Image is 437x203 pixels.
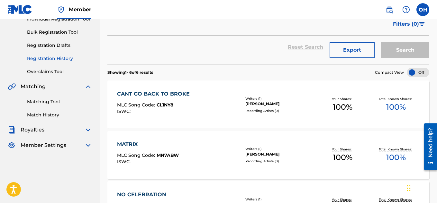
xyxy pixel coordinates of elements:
[21,141,66,149] span: Member Settings
[245,159,316,164] div: Recording Artists ( 0 )
[21,83,46,90] span: Matching
[416,3,429,16] div: User Menu
[8,126,15,134] img: Royalties
[117,152,157,158] span: MLC Song Code :
[117,90,193,98] div: CANT GO BACK TO BROKE
[117,102,157,108] span: MLC Song Code :
[8,141,15,149] img: Member Settings
[393,20,419,28] span: Filters ( 0 )
[69,6,91,13] span: Member
[245,197,316,202] div: Writers ( 1 )
[107,70,153,75] p: Showing 1 - 6 of 6 results
[402,6,410,13] img: help
[332,197,353,202] p: Your Shares:
[245,108,316,113] div: Recording Artists ( 0 )
[245,147,316,151] div: Writers ( 1 )
[333,152,352,163] span: 100 %
[57,6,65,13] img: Top Rightsholder
[386,152,406,163] span: 100 %
[84,141,92,149] img: expand
[379,97,413,101] p: Total Known Shares:
[386,6,393,13] img: search
[389,16,429,32] button: Filters (0)
[245,96,316,101] div: Writers ( 1 )
[8,83,16,90] img: Matching
[405,172,437,203] iframe: Chat Widget
[84,126,92,134] img: expand
[332,147,353,152] p: Your Shares:
[333,101,352,113] span: 100 %
[386,101,406,113] span: 100 %
[27,29,92,36] a: Bulk Registration Tool
[27,112,92,118] a: Match History
[27,42,92,49] a: Registration Drafts
[245,101,316,107] div: [PERSON_NAME]
[419,22,425,26] img: filter
[330,42,375,58] button: Export
[407,179,411,198] div: Drag
[419,121,437,173] iframe: Resource Center
[27,55,92,62] a: Registration History
[117,159,132,165] span: ISWC :
[383,3,396,16] a: Public Search
[332,97,353,101] p: Your Shares:
[117,191,173,199] div: NO CELEBRATION
[8,5,32,14] img: MLC Logo
[27,98,92,105] a: Matching Tool
[21,126,44,134] span: Royalties
[375,70,404,75] span: Compact View
[84,83,92,90] img: expand
[379,147,413,152] p: Total Known Shares:
[157,152,179,158] span: MN7ABW
[157,102,173,108] span: CL1NY8
[107,131,429,179] a: MATRIXMLC Song Code:MN7ABWISWC:Writers (1)[PERSON_NAME]Recording Artists (0)Your Shares:100%Total...
[117,140,179,148] div: MATRIX
[27,68,92,75] a: Overclaims Tool
[400,3,413,16] div: Help
[245,151,316,157] div: [PERSON_NAME]
[107,80,429,129] a: CANT GO BACK TO BROKEMLC Song Code:CL1NY8ISWC:Writers (1)[PERSON_NAME]Recording Artists (0)Your S...
[379,197,413,202] p: Total Known Shares:
[117,108,132,114] span: ISWC :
